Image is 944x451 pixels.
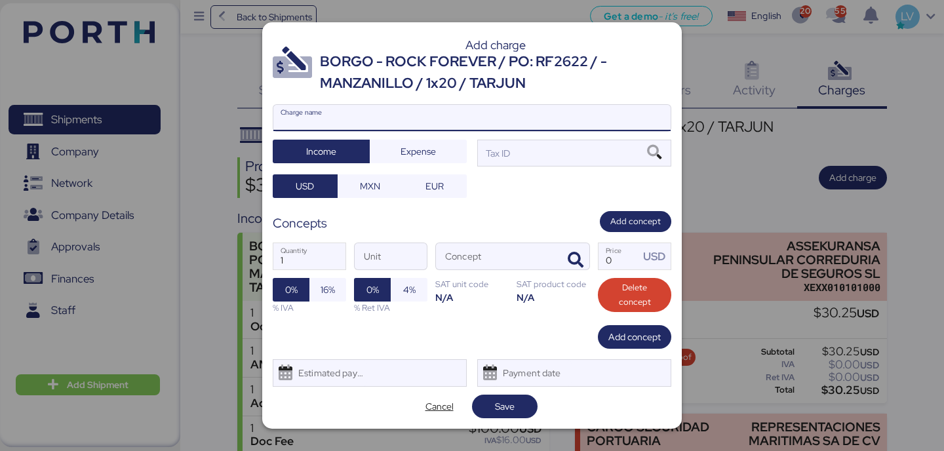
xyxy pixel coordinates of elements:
button: Income [273,140,370,163]
span: Cancel [425,399,454,414]
span: MXN [360,178,380,194]
span: 16% [321,282,335,298]
div: USD [643,248,671,265]
button: Expense [370,140,467,163]
div: SAT product code [517,278,590,290]
span: 4% [403,282,416,298]
span: EUR [425,178,444,194]
button: 0% [273,278,309,302]
span: Delete concept [608,281,661,309]
div: SAT unit code [435,278,509,290]
input: Unit [355,243,427,269]
span: 0% [366,282,379,298]
input: Price [599,243,639,269]
button: EUR [402,174,467,198]
div: N/A [435,291,509,304]
div: % IVA [273,302,346,314]
span: Add concept [610,214,661,229]
button: ConceptConcept [562,246,589,274]
span: Expense [401,144,436,159]
input: Charge name [273,105,671,131]
input: Concept [436,243,558,269]
span: 0% [285,282,298,298]
div: N/A [517,291,590,304]
span: Save [495,399,515,414]
button: Add concept [600,211,671,233]
div: BORGO - ROCK FOREVER / PO: RF2622 / - MANZANILLO / 1x20 / TARJUN [320,51,671,94]
span: Income [306,144,336,159]
button: 16% [309,278,346,302]
span: USD [296,178,314,194]
div: Concepts [273,214,327,233]
button: 0% [354,278,391,302]
button: 4% [391,278,427,302]
div: Add charge [320,39,671,51]
button: MXN [338,174,403,198]
input: Quantity [273,243,345,269]
span: Add concept [608,329,661,345]
button: USD [273,174,338,198]
button: Save [472,395,538,418]
button: Add concept [598,325,671,349]
div: Tax ID [483,146,510,161]
button: Delete concept [598,278,671,312]
div: % Ret IVA [354,302,427,314]
button: Cancel [406,395,472,418]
